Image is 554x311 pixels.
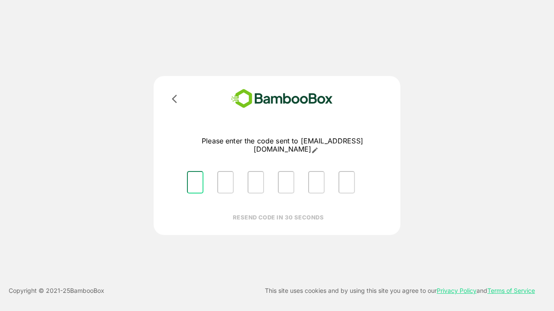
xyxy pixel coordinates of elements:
input: Please enter OTP character 2 [217,171,234,194]
p: Please enter the code sent to [EMAIL_ADDRESS][DOMAIN_NAME] [180,137,385,154]
p: Copyright © 2021- 25 BambooBox [9,286,104,296]
a: Terms of Service [487,287,535,294]
a: Privacy Policy [437,287,477,294]
input: Please enter OTP character 3 [248,171,264,194]
p: This site uses cookies and by using this site you agree to our and [265,286,535,296]
input: Please enter OTP character 6 [338,171,355,194]
input: Please enter OTP character 5 [308,171,325,194]
input: Please enter OTP character 4 [278,171,294,194]
img: bamboobox [219,86,345,111]
input: Please enter OTP character 1 [187,171,203,194]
